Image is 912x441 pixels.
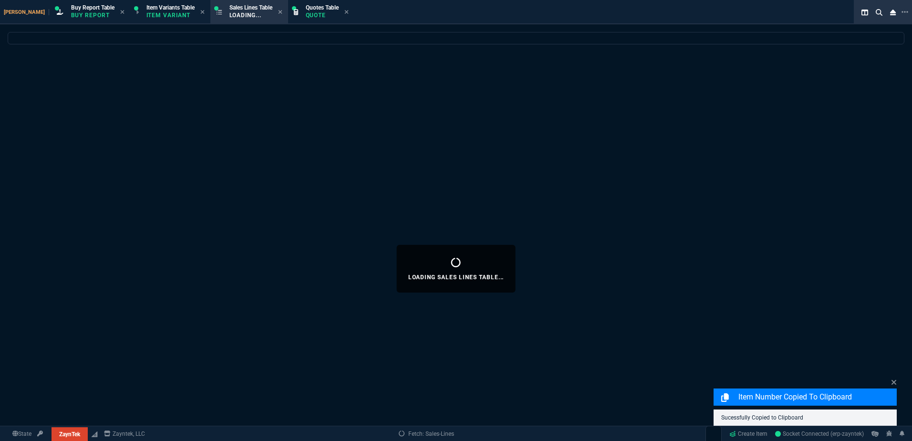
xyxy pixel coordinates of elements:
a: API TOKEN [34,430,46,438]
p: Loading Sales Lines Table... [408,273,504,281]
p: Quote [306,11,339,19]
p: Buy Report [71,11,114,19]
span: [PERSON_NAME] [4,9,49,15]
nx-icon: Close Tab [344,9,349,16]
span: Socket Connected (erp-zayntek) [775,430,864,437]
a: _N9nFpqSSNMohmoOAADz [775,430,864,438]
nx-icon: Split Panels [858,7,872,18]
p: Loading... [229,11,272,19]
p: Item Number Copied to Clipboard [738,391,895,403]
nx-icon: Close Tab [120,9,124,16]
nx-icon: Close Workbench [886,7,900,18]
a: Fetch: Sales-Lines [399,430,454,438]
nx-icon: Close Tab [278,9,282,16]
span: Quotes Table [306,4,339,11]
span: Buy Report Table [71,4,114,11]
nx-icon: Search [872,7,886,18]
p: Sucessfully Copied to Clipboard [721,413,889,422]
a: Create Item [725,427,771,441]
a: msbcCompanyName [101,430,148,438]
nx-icon: Close Tab [200,9,205,16]
nx-icon: Open New Tab [902,8,908,17]
p: Item Variant [146,11,194,19]
span: Item Variants Table [146,4,195,11]
span: Sales Lines Table [229,4,272,11]
a: Global State [10,430,34,438]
